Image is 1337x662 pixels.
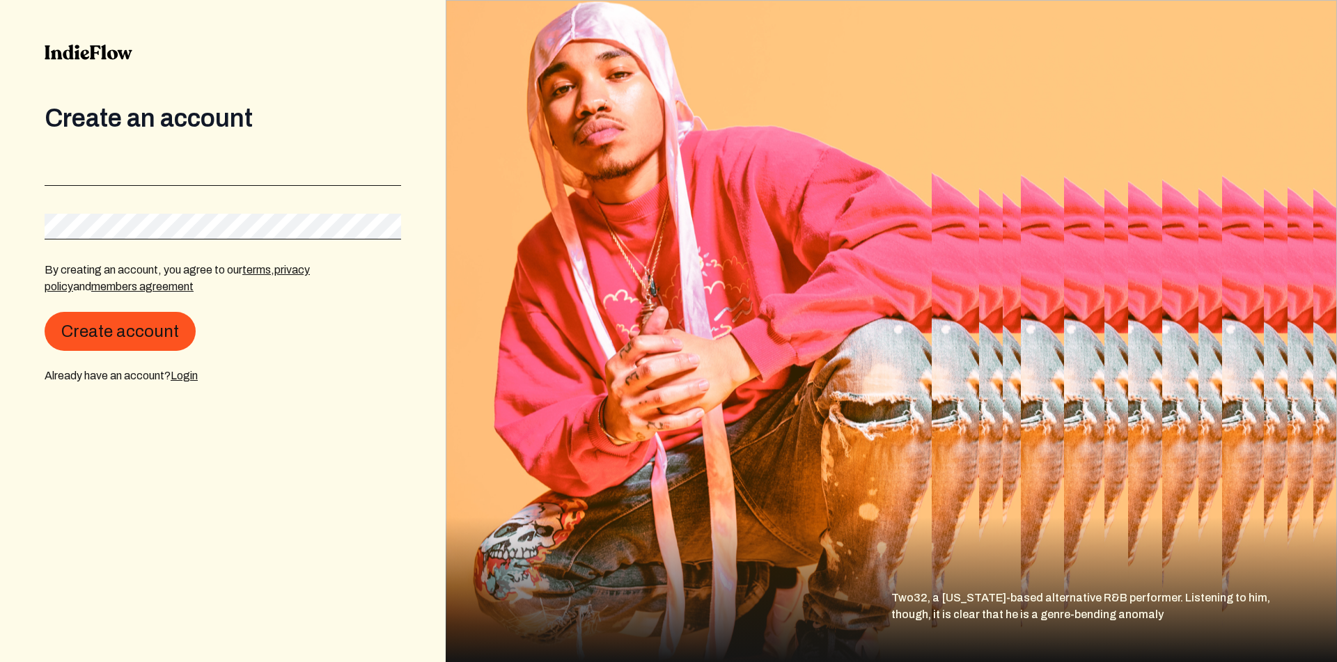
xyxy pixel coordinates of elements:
[891,590,1337,662] div: Two32, a [US_STATE]-based alternative R&B performer. Listening to him, though, it is clear that h...
[45,312,196,351] button: Create account
[91,281,194,292] a: members agreement
[45,368,401,384] div: Already have an account?
[242,264,271,276] a: terms
[45,262,401,295] p: By creating an account, you agree to our , and
[45,45,132,60] img: indieflow-logo-black.svg
[171,370,198,381] a: Login
[45,104,401,132] div: Create an account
